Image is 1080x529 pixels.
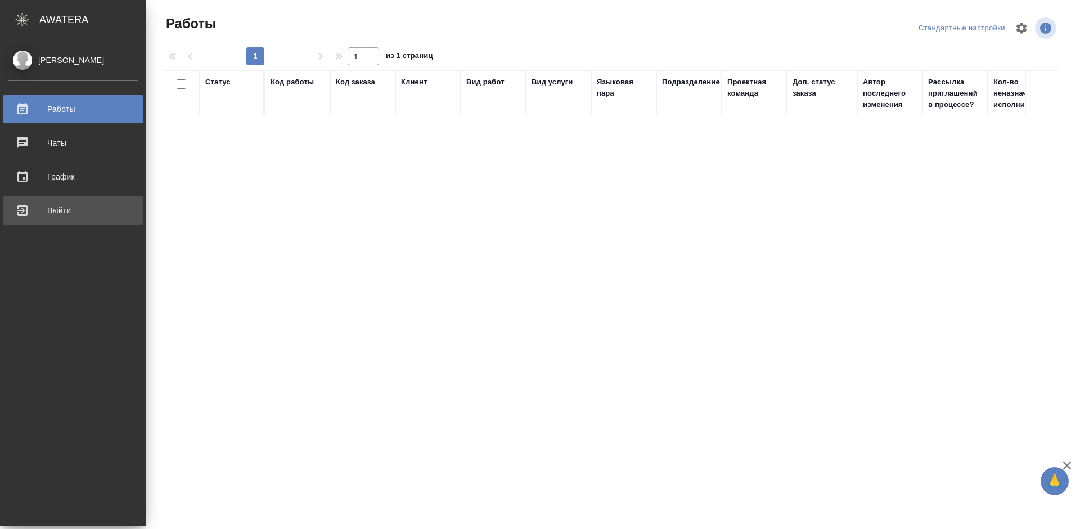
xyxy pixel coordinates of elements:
div: Статус [205,77,231,88]
div: AWATERA [39,8,146,31]
div: Языковая пара [597,77,651,99]
div: split button [916,20,1008,37]
span: Настроить таблицу [1008,15,1035,42]
div: Клиент [401,77,427,88]
div: Проектная команда [727,77,781,99]
div: Чаты [8,135,138,151]
div: [PERSON_NAME] [8,54,138,66]
a: График [3,163,143,191]
span: из 1 страниц [386,49,433,65]
div: Автор последнего изменения [863,77,917,110]
span: Посмотреть информацию [1035,17,1059,39]
button: 🙏 [1041,467,1069,495]
div: Вид услуги [532,77,573,88]
span: Работы [163,15,216,33]
div: График [8,168,138,185]
div: Выйти [8,202,138,219]
a: Чаты [3,129,143,157]
div: Подразделение [662,77,720,88]
div: Код работы [271,77,314,88]
div: Код заказа [336,77,375,88]
div: Кол-во неназначенных исполнителей [993,77,1061,110]
div: Рассылка приглашений в процессе? [928,77,982,110]
div: Работы [8,101,138,118]
a: Выйти [3,196,143,225]
span: 🙏 [1045,469,1064,493]
a: Работы [3,95,143,123]
div: Доп. статус заказа [793,77,852,99]
div: Вид работ [466,77,505,88]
